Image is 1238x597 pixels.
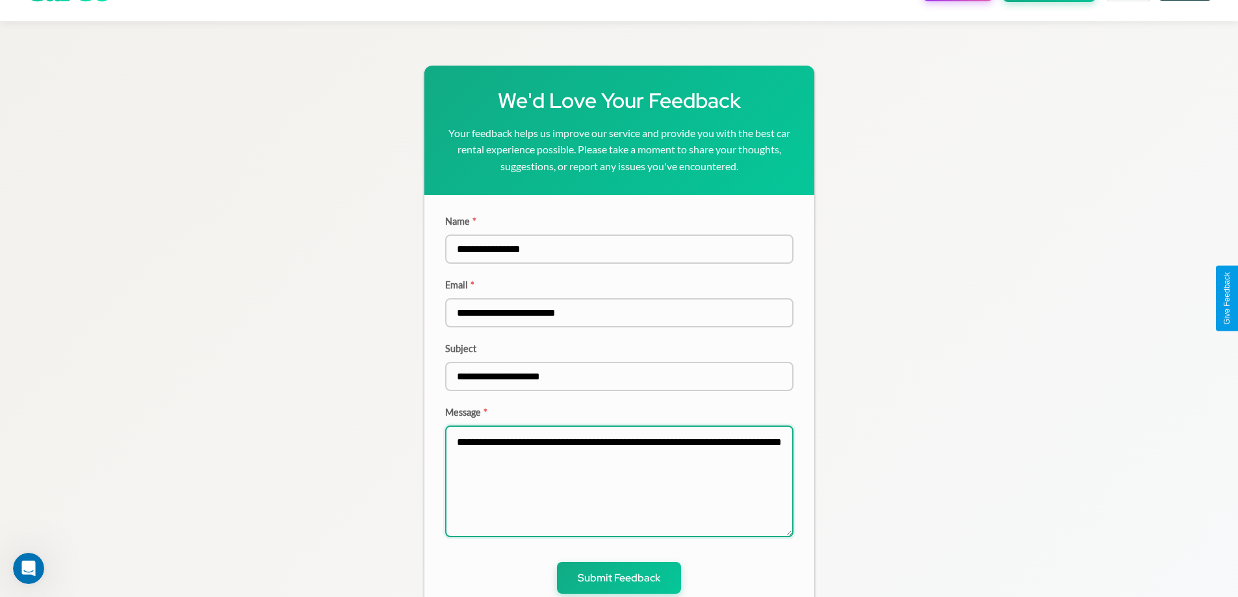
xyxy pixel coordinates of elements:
[13,553,44,584] iframe: Intercom live chat
[445,343,793,354] label: Subject
[557,562,681,594] button: Submit Feedback
[1222,272,1232,325] div: Give Feedback
[445,279,793,290] label: Email
[445,86,793,114] h1: We'd Love Your Feedback
[445,125,793,175] p: Your feedback helps us improve our service and provide you with the best car rental experience po...
[445,407,793,418] label: Message
[445,216,793,227] label: Name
